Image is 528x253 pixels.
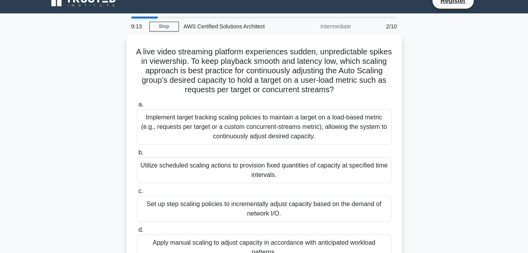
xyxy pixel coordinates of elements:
div: AWS Certified Solutions Architect [179,19,287,34]
div: Utilize scheduled scaling actions to provision fixed quantities of capacity at specified time int... [137,157,392,183]
div: 2/10 [356,19,402,34]
span: a. [138,101,143,108]
div: Implement target tracking scaling policies to maintain a target on a load-based metric (e.g., req... [137,109,392,145]
span: c. [138,188,143,194]
span: d. [138,226,143,233]
div: Set up step scaling policies to incrementally adjust capacity based on the demand of network I/O. [137,196,392,222]
div: 9:13 [127,19,149,34]
span: b. [138,149,143,156]
div: Intermediate [287,19,356,34]
h5: A live video streaming platform experiences sudden, unpredictable spikes in viewership. To keep p... [136,47,392,95]
a: Stop [149,22,179,32]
